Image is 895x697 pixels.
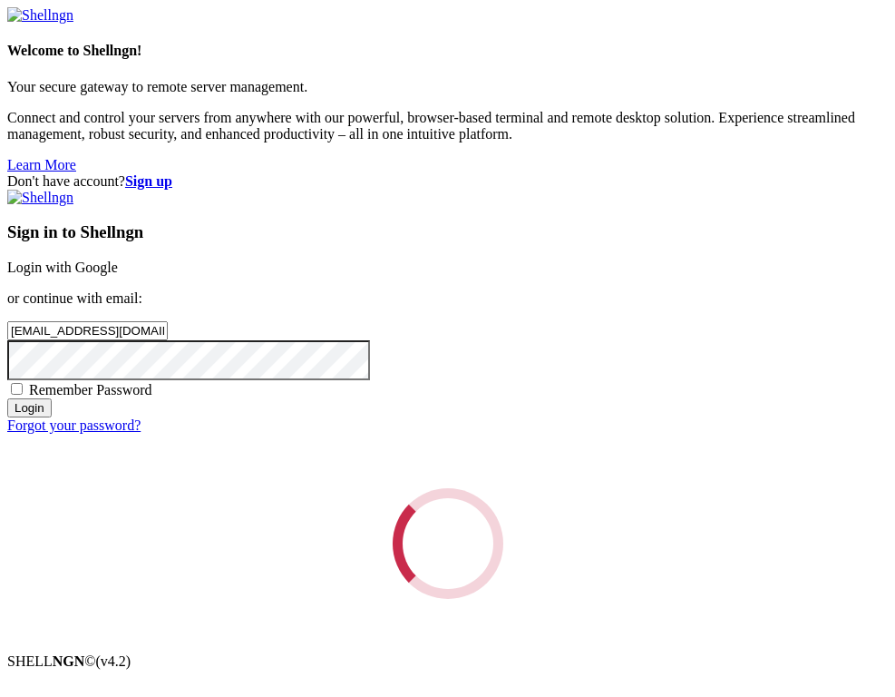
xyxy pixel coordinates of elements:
a: Login with Google [7,260,118,275]
input: Email address [7,321,168,340]
a: Forgot your password? [7,417,141,433]
input: Remember Password [11,383,23,395]
div: Don't have account? [7,173,888,190]
div: Loading... [383,479,512,609]
b: NGN [53,653,85,669]
a: Learn More [7,157,76,172]
h4: Welcome to Shellngn! [7,43,888,59]
h3: Sign in to Shellngn [7,222,888,242]
p: Your secure gateway to remote server management. [7,79,888,95]
span: Remember Password [29,382,152,398]
p: Connect and control your servers from anywhere with our powerful, browser-based terminal and remo... [7,110,888,142]
img: Shellngn [7,7,73,24]
input: Login [7,398,52,417]
span: 4.2.0 [96,653,131,669]
p: or continue with email: [7,290,888,307]
a: Sign up [125,173,172,189]
img: Shellngn [7,190,73,206]
span: SHELL © [7,653,131,669]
